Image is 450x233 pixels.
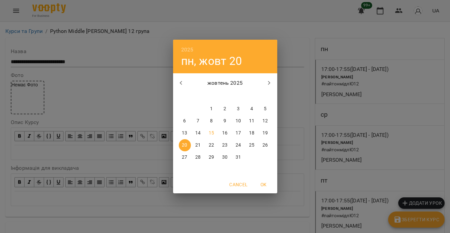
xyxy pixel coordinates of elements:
button: 8 [206,115,218,127]
p: 17 [236,130,241,137]
button: Cancel [227,179,250,191]
span: Cancel [229,181,247,189]
button: 1 [206,103,218,115]
p: 10 [236,118,241,124]
button: OK [253,179,275,191]
p: жовтень 2025 [189,79,261,87]
button: 30 [219,151,231,163]
p: 18 [249,130,254,137]
span: чт [219,93,231,100]
button: 14 [192,127,204,139]
p: 15 [209,130,214,137]
p: 6 [183,118,186,124]
button: 27 [179,151,191,163]
button: 23 [219,139,231,151]
p: 26 [262,142,268,149]
span: сб [246,93,258,100]
p: 21 [195,142,201,149]
button: 29 [206,151,218,163]
span: пт [233,93,245,100]
p: 11 [249,118,254,124]
button: 4 [246,103,258,115]
p: 12 [262,118,268,124]
button: 12 [259,115,272,127]
p: 16 [222,130,228,137]
button: 2 [219,103,231,115]
button: 3 [233,103,245,115]
p: 4 [250,106,253,112]
p: 28 [195,154,201,161]
button: 31 [233,151,245,163]
p: 13 [182,130,187,137]
span: пн [179,93,191,100]
span: вт [192,93,204,100]
button: 10 [233,115,245,127]
p: 5 [264,106,267,112]
button: 17 [233,127,245,139]
button: 22 [206,139,218,151]
button: 11 [246,115,258,127]
p: 23 [222,142,228,149]
button: 13 [179,127,191,139]
p: 31 [236,154,241,161]
p: 25 [249,142,254,149]
p: 3 [237,106,240,112]
button: 7 [192,115,204,127]
p: 8 [210,118,213,124]
button: 6 [179,115,191,127]
p: 22 [209,142,214,149]
button: 28 [192,151,204,163]
p: 9 [223,118,226,124]
span: OK [256,181,272,189]
button: 16 [219,127,231,139]
p: 24 [236,142,241,149]
button: 25 [246,139,258,151]
button: 26 [259,139,272,151]
button: 5 [259,103,272,115]
p: 29 [209,154,214,161]
button: 20 [179,139,191,151]
span: нд [259,93,272,100]
button: 15 [206,127,218,139]
button: 24 [233,139,245,151]
p: 20 [182,142,187,149]
button: 21 [192,139,204,151]
p: 30 [222,154,228,161]
span: ср [206,93,218,100]
p: 1 [210,106,213,112]
button: 2025 [181,45,194,54]
button: 9 [219,115,231,127]
p: 7 [197,118,199,124]
button: 18 [246,127,258,139]
button: пн, жовт 20 [181,54,242,68]
p: 27 [182,154,187,161]
button: 19 [259,127,272,139]
p: 19 [262,130,268,137]
p: 14 [195,130,201,137]
p: 2 [223,106,226,112]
